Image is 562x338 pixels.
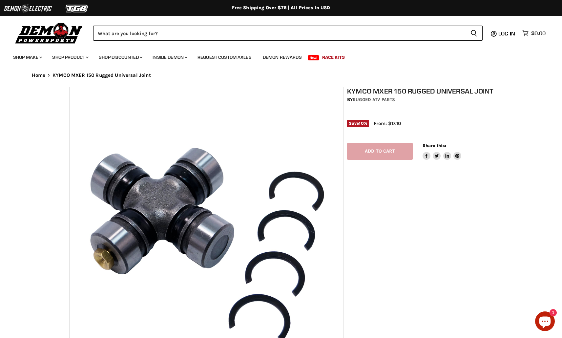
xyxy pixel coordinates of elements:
[8,48,544,64] ul: Main menu
[347,87,497,95] h1: KYMCO MXER 150 Rugged Universal Joint
[498,30,515,37] span: Log in
[347,96,497,103] div: by
[519,29,549,38] a: $0.00
[93,26,465,41] input: Search
[52,73,151,78] span: KYMCO MXER 150 Rugged Universal Joint
[531,30,546,36] span: $0.00
[94,51,146,64] a: Shop Discounted
[13,21,85,45] img: Demon Powersports
[353,97,395,102] a: Rugged ATV Parts
[32,73,46,78] a: Home
[47,51,93,64] a: Shop Product
[495,31,519,36] a: Log in
[533,311,557,333] inbox-online-store-chat: Shopify online store chat
[317,51,350,64] a: Race Kits
[308,55,319,60] span: New!
[423,143,446,148] span: Share this:
[19,73,544,78] nav: Breadcrumbs
[193,51,257,64] a: Request Custom Axles
[359,121,364,126] span: 10
[258,51,307,64] a: Demon Rewards
[93,26,483,41] form: Product
[3,2,52,15] img: Demon Electric Logo 2
[19,5,544,11] div: Free Shipping Over $75 | All Prices In USD
[52,2,102,15] img: TGB Logo 2
[148,51,191,64] a: Inside Demon
[8,51,46,64] a: Shop Make
[423,143,462,160] aside: Share this:
[374,120,401,126] span: From: $17.10
[465,26,483,41] button: Search
[347,120,369,127] span: Save %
